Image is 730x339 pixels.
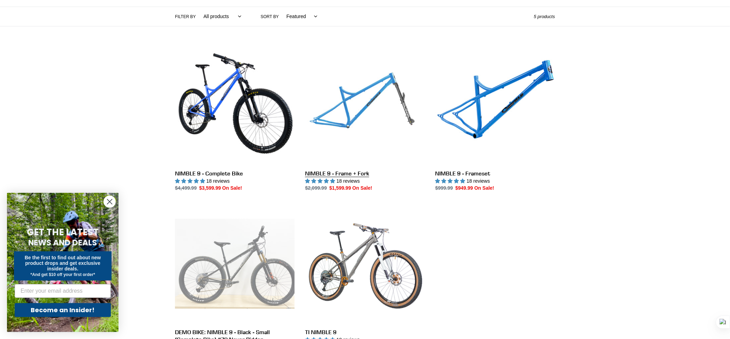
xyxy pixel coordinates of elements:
[104,196,116,208] button: Close dialog
[534,14,555,19] span: 5 products
[30,272,95,277] span: *And get $10 off your first order*
[29,237,97,248] span: NEWS AND DEALS
[27,226,99,238] span: GET THE LATEST
[261,14,279,20] label: Sort by
[25,255,101,271] span: Be the first to find out about new product drops and get exclusive insider deals.
[15,284,111,298] input: Enter your email address
[15,303,111,317] button: Become an Insider!
[175,14,196,20] label: Filter by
